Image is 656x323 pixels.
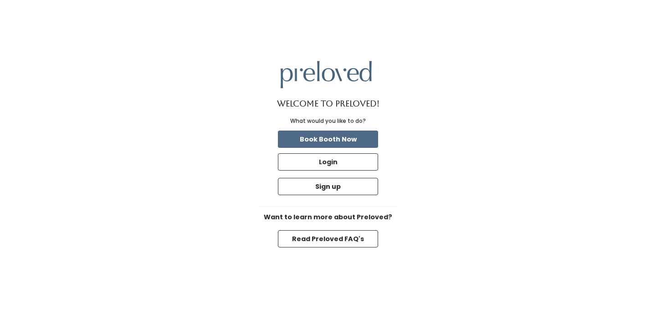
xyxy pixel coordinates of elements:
button: Book Booth Now [278,131,378,148]
h1: Welcome to Preloved! [277,99,379,108]
img: preloved logo [281,61,372,88]
a: Login [276,151,380,172]
button: Read Preloved FAQ's [278,230,378,247]
div: What would you like to do? [290,117,366,125]
button: Sign up [278,178,378,195]
button: Login [278,153,378,171]
a: Sign up [276,176,380,197]
h6: Want to learn more about Preloved? [260,214,396,221]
